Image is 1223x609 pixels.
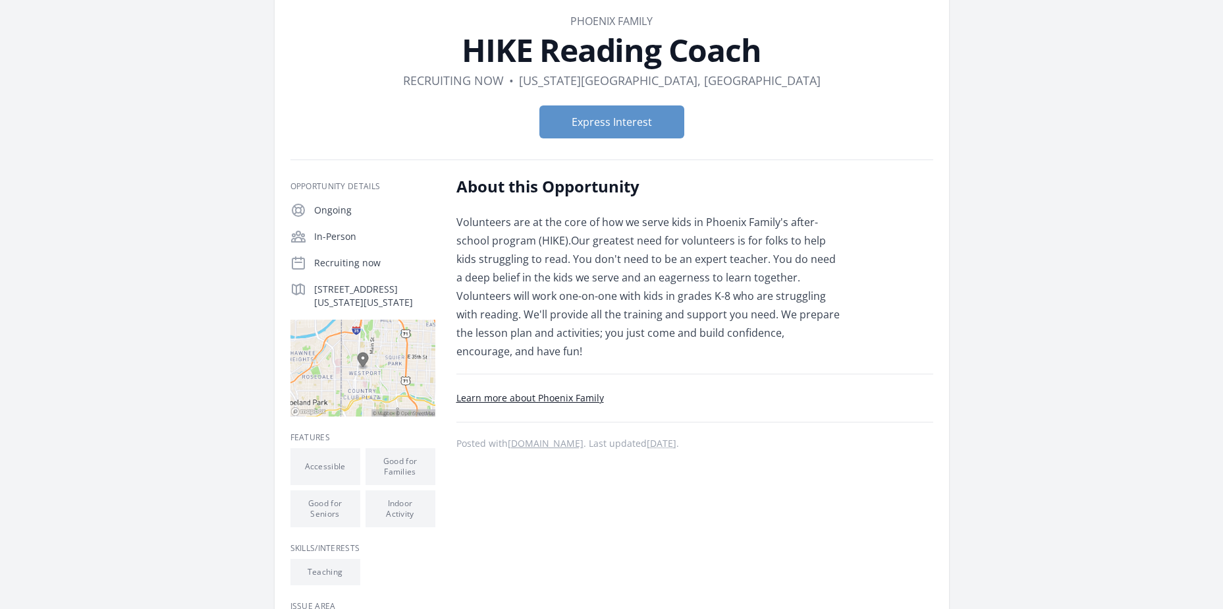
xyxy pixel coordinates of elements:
[647,437,676,449] abbr: Tue, Mar 25, 2025 2:32 PM
[314,204,435,217] p: Ongoing
[456,213,842,361] p: Volunteers are at the core of how we serve kids in Phoenix Family's after-school program (HIKE).O...
[290,559,360,585] li: Teaching
[403,71,504,90] dd: Recruiting now
[290,543,435,554] h3: Skills/Interests
[290,181,435,192] h3: Opportunity Details
[290,432,435,443] h3: Features
[290,34,933,66] h1: HIKE Reading Coach
[366,490,435,527] li: Indoor Activity
[519,71,821,90] dd: [US_STATE][GEOGRAPHIC_DATA], [GEOGRAPHIC_DATA]
[314,230,435,243] p: In-Person
[539,105,684,138] button: Express Interest
[290,320,435,417] img: Map
[456,391,604,404] a: Learn more about Phoenix Family
[290,448,360,485] li: Accessible
[456,176,842,197] h2: About this Opportunity
[290,490,360,527] li: Good for Seniors
[570,14,653,28] a: Phoenix Family
[314,283,435,309] p: [STREET_ADDRESS][US_STATE][US_STATE]
[314,256,435,270] p: Recruiting now
[509,71,514,90] div: •
[366,448,435,485] li: Good for Families
[456,438,933,449] p: Posted with . Last updated .
[508,437,584,449] a: [DOMAIN_NAME]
